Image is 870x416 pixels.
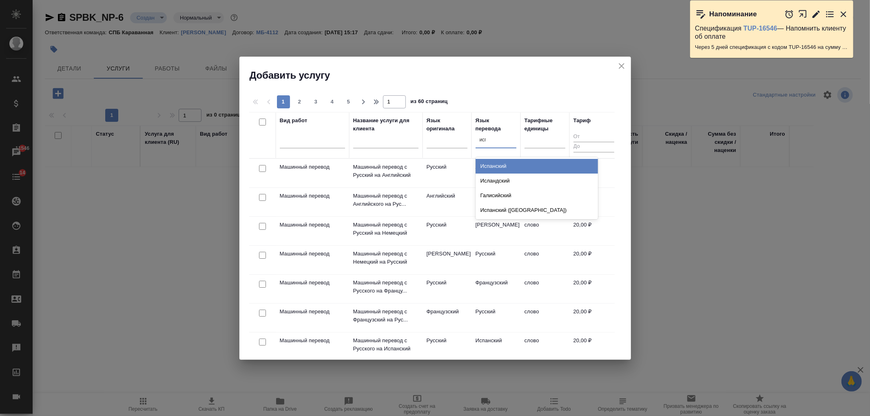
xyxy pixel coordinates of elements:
[695,43,848,51] p: Через 5 дней спецификация с кодом TUP-16546 на сумму 100926.66 RUB будет просрочена
[280,337,345,345] p: Машинный перевод
[353,192,418,208] p: Машинный перевод с Английского на Рус...
[811,9,821,19] button: Редактировать
[353,163,418,179] p: Машинный перевод с Русский на Английский
[353,337,418,353] p: Машинный перевод с Русского на Испанский
[353,308,418,324] p: Машинный перевод с Французский на Рус...
[427,117,467,133] div: Язык оригинала
[569,275,618,303] td: 20,00 ₽
[569,217,618,245] td: 20,00 ₽
[569,332,618,361] td: 20,00 ₽
[472,217,520,245] td: [PERSON_NAME]
[472,304,520,332] td: Русский
[520,304,569,332] td: слово
[423,188,472,216] td: Английский
[615,60,628,72] button: close
[472,275,520,303] td: Французский
[423,304,472,332] td: Французский
[472,159,520,187] td: Английский
[280,117,308,125] div: Вид работ
[476,117,516,133] div: Язык перевода
[573,117,591,125] div: Тариф
[280,163,345,171] p: Машинный перевод
[342,95,355,108] button: 5
[520,246,569,274] td: слово
[326,95,339,108] button: 4
[353,250,418,266] p: Машинный перевод с Немецкий на Русский
[695,24,848,41] p: Спецификация — Напомнить клиенту об оплате
[573,142,614,152] input: До
[423,217,472,245] td: Русский
[520,332,569,361] td: слово
[310,95,323,108] button: 3
[353,279,418,295] p: Машинный перевод с Русского на Францу...
[423,246,472,274] td: [PERSON_NAME]
[280,221,345,229] p: Машинный перевод
[709,10,757,18] p: Напоминание
[423,332,472,361] td: Русский
[472,246,520,274] td: Русский
[476,188,598,203] div: Галисийский
[353,117,418,133] div: Название услуги для клиента
[520,275,569,303] td: слово
[569,246,618,274] td: 20,00 ₽
[839,9,848,19] button: Закрыть
[573,132,614,142] input: От
[293,95,306,108] button: 2
[423,275,472,303] td: Русский
[342,98,355,106] span: 5
[472,332,520,361] td: Испанский
[293,98,306,106] span: 2
[744,25,777,32] a: TUP-16546
[280,308,345,316] p: Машинный перевод
[280,250,345,258] p: Машинный перевод
[525,117,565,133] div: Тарифные единицы
[825,9,835,19] button: Перейти в todo
[569,304,618,332] td: 20,00 ₽
[280,279,345,287] p: Машинный перевод
[520,217,569,245] td: слово
[411,97,448,108] span: из 60 страниц
[472,188,520,216] td: Русский
[280,192,345,200] p: Машинный перевод
[250,69,631,82] h2: Добавить услугу
[476,159,598,174] div: Испанский
[476,203,598,218] div: Испанский ([GEOGRAPHIC_DATA])
[353,221,418,237] p: Машинный перевод с Русский на Немецкий
[423,159,472,187] td: Русский
[476,174,598,188] div: Исландский
[326,98,339,106] span: 4
[784,9,794,19] button: Отложить
[798,5,808,23] button: Открыть в новой вкладке
[310,98,323,106] span: 3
